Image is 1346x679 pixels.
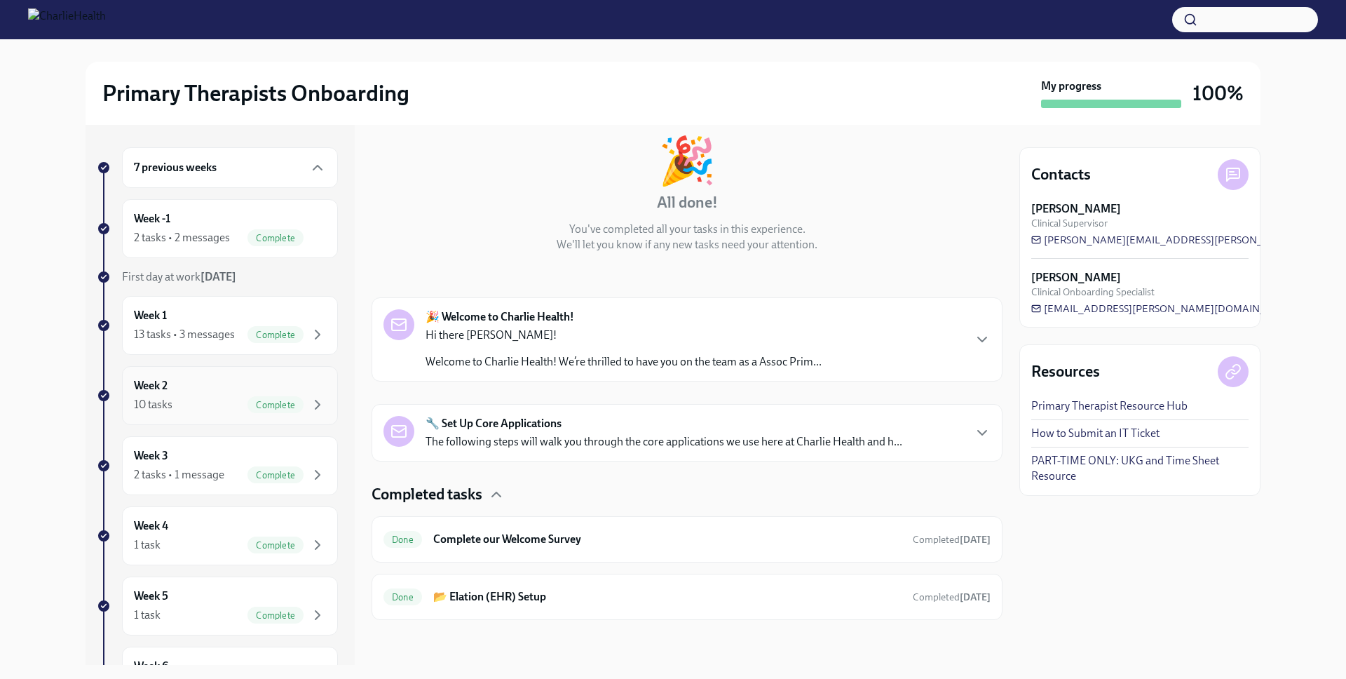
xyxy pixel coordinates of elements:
[426,328,822,343] p: Hi there [PERSON_NAME]!
[134,160,217,175] h6: 7 previous weeks
[134,378,168,394] h6: Week 2
[657,192,718,213] h4: All done!
[426,416,562,431] strong: 🔧 Set Up Core Applications
[1031,164,1091,185] h4: Contacts
[122,270,236,283] span: First day at work
[97,269,338,285] a: First day at work[DATE]
[1031,426,1160,441] a: How to Submit an IT Ticket
[1031,302,1299,316] a: [EMAIL_ADDRESS][PERSON_NAME][DOMAIN_NAME]
[134,397,172,412] div: 10 tasks
[122,147,338,188] div: 7 previous weeks
[426,354,822,370] p: Welcome to Charlie Health! We’re thrilled to have you on the team as a Assoc Prim...
[134,607,161,623] div: 1 task
[433,589,902,605] h6: 📂 Elation (EHR) Setup
[97,366,338,425] a: Week 210 tasksComplete
[134,659,168,674] h6: Week 6
[1041,79,1101,94] strong: My progress
[97,296,338,355] a: Week 113 tasks • 3 messagesComplete
[134,467,224,483] div: 2 tasks • 1 message
[960,591,991,603] strong: [DATE]
[913,533,991,546] span: June 16th, 2025 09:57
[134,537,161,553] div: 1 task
[1031,201,1121,217] strong: [PERSON_NAME]
[247,540,304,551] span: Complete
[28,8,106,31] img: CharlieHealth
[247,330,304,340] span: Complete
[247,610,304,621] span: Complete
[97,199,338,258] a: Week -12 tasks • 2 messagesComplete
[372,484,482,505] h4: Completed tasks
[1031,270,1121,285] strong: [PERSON_NAME]
[1031,398,1188,414] a: Primary Therapist Resource Hub
[200,270,236,283] strong: [DATE]
[97,577,338,636] a: Week 51 taskComplete
[134,589,168,604] h6: Week 5
[134,308,167,323] h6: Week 1
[383,592,422,603] span: Done
[960,534,991,546] strong: [DATE]
[913,591,991,604] span: June 17th, 2025 10:32
[1192,81,1244,106] h3: 100%
[134,518,168,534] h6: Week 4
[97,506,338,565] a: Week 41 taskComplete
[134,230,230,246] div: 2 tasks • 2 messages
[1031,361,1100,382] h4: Resources
[383,528,991,551] a: DoneComplete our Welcome SurveyCompleted[DATE]
[1031,217,1108,230] span: Clinical Supervisor
[134,211,170,227] h6: Week -1
[1031,285,1155,299] span: Clinical Onboarding Specialist
[569,222,805,237] p: You've completed all your tasks in this experience.
[134,327,235,342] div: 13 tasks • 3 messages
[426,434,902,450] p: The following steps will walk you through the core applications we use here at Charlie Health and...
[913,591,991,603] span: Completed
[372,484,1002,505] div: Completed tasks
[658,137,716,184] div: 🎉
[913,534,991,546] span: Completed
[247,400,304,410] span: Complete
[247,470,304,480] span: Complete
[426,309,574,325] strong: 🎉 Welcome to Charlie Health!
[97,436,338,495] a: Week 32 tasks • 1 messageComplete
[557,237,817,253] p: We'll let you know if any new tasks need your attention.
[383,586,991,608] a: Done📂 Elation (EHR) SetupCompleted[DATE]
[1031,453,1249,484] a: PART-TIME ONLY: UKG and Time Sheet Resource
[383,535,422,545] span: Done
[247,233,304,243] span: Complete
[433,532,902,547] h6: Complete our Welcome Survey
[134,448,168,464] h6: Week 3
[102,79,409,107] h2: Primary Therapists Onboarding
